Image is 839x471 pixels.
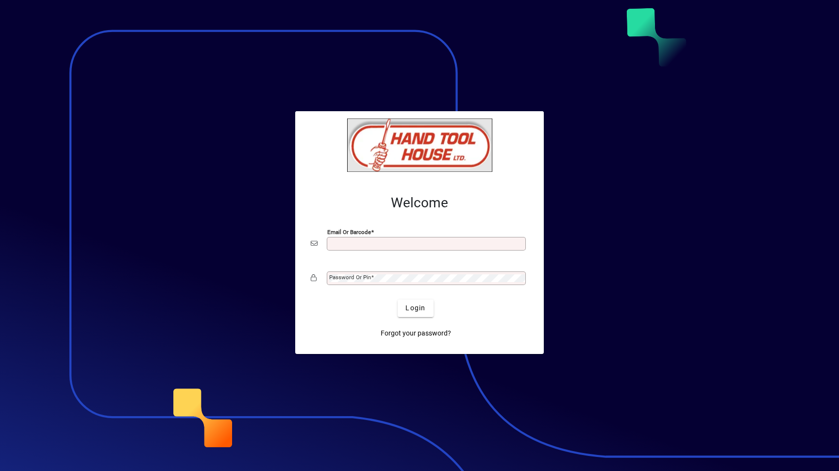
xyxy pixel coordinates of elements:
h2: Welcome [311,195,528,211]
mat-label: Email or Barcode [327,228,371,235]
mat-label: Password or Pin [329,274,371,281]
span: Forgot your password? [381,328,451,338]
span: Login [405,303,425,313]
button: Login [398,300,433,317]
a: Forgot your password? [377,325,455,342]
